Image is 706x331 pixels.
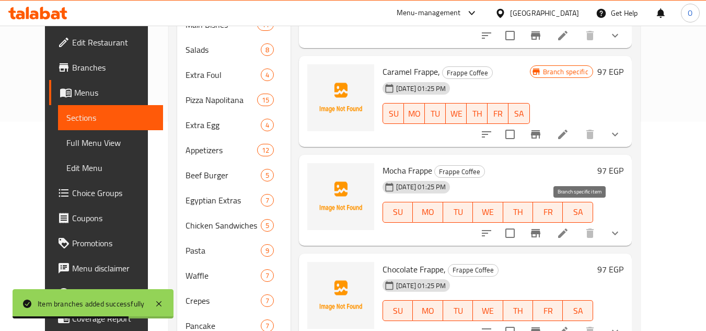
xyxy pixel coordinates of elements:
[447,303,469,318] span: TU
[72,287,155,300] span: Upsell
[177,37,291,62] div: Salads8
[577,221,603,246] button: delete
[74,86,155,99] span: Menus
[261,70,273,80] span: 4
[446,103,467,124] button: WE
[177,112,291,138] div: Extra Egg4
[186,43,261,56] span: Salads
[66,111,155,124] span: Sections
[443,202,473,223] button: TU
[186,219,261,232] div: Chicken Sandwiches
[523,221,548,246] button: Branch-specific-item
[186,169,261,181] span: Beef Burger
[177,288,291,313] div: Crepes7
[383,202,413,223] button: SU
[425,103,446,124] button: TU
[597,262,623,277] h6: 97 EGP
[447,204,469,220] span: TU
[563,300,593,321] button: SA
[387,303,409,318] span: SU
[474,23,499,48] button: sort-choices
[186,94,257,106] div: Pizza Napolitana
[508,103,529,124] button: SA
[609,227,621,239] svg: Show Choices
[392,84,450,94] span: [DATE] 01:25 PM
[307,262,374,329] img: Chocolate Frappe,
[474,122,499,147] button: sort-choices
[523,122,548,147] button: Branch-specific-item
[177,87,291,112] div: Pizza Napolitana15
[567,303,588,318] span: SA
[603,23,628,48] button: show more
[507,303,529,318] span: TH
[523,23,548,48] button: Branch-specific-item
[261,45,273,55] span: 8
[49,55,163,80] a: Branches
[186,269,261,282] span: Waffle
[49,256,163,281] a: Menu disclaimer
[503,202,533,223] button: TH
[72,312,155,325] span: Coverage Report
[413,202,443,223] button: MO
[434,165,485,178] div: Frappe Coffee
[477,303,499,318] span: WE
[392,281,450,291] span: [DATE] 01:25 PM
[383,103,404,124] button: SU
[261,194,274,207] div: items
[533,202,563,223] button: FR
[177,163,291,188] div: Beef Burger5
[58,105,163,130] a: Sections
[72,187,155,199] span: Choice Groups
[49,306,163,331] a: Coverage Report
[417,303,438,318] span: MO
[307,64,374,131] img: Caramel Frappe,
[443,300,473,321] button: TU
[387,106,400,121] span: SU
[492,106,504,121] span: FR
[261,119,274,131] div: items
[597,163,623,178] h6: 97 EGP
[474,221,499,246] button: sort-choices
[609,29,621,42] svg: Show Choices
[261,169,274,181] div: items
[383,300,413,321] button: SU
[513,106,525,121] span: SA
[58,130,163,155] a: Full Menu View
[261,296,273,306] span: 7
[473,202,503,223] button: WE
[603,122,628,147] button: show more
[186,244,261,257] span: Pasta
[507,204,529,220] span: TH
[397,7,461,19] div: Menu-management
[177,188,291,213] div: Egyptian Extras7
[567,204,588,220] span: SA
[435,166,484,178] span: Frappe Coffee
[186,119,261,131] div: Extra Egg
[603,221,628,246] button: show more
[261,221,273,231] span: 5
[448,264,498,276] span: Frappe Coffee
[177,213,291,238] div: Chicken Sandwiches5
[557,227,569,239] a: Edit menu item
[66,136,155,149] span: Full Menu View
[307,163,374,230] img: Mocha Frappe
[261,196,273,206] span: 7
[72,61,155,74] span: Branches
[499,222,521,244] span: Select to update
[261,271,273,281] span: 7
[186,194,261,207] div: Egyptian Extras
[177,263,291,288] div: Waffle7
[186,144,257,156] span: Appetizers
[609,128,621,141] svg: Show Choices
[261,69,274,81] div: items
[261,269,274,282] div: items
[387,204,409,220] span: SU
[503,300,533,321] button: TH
[49,30,163,55] a: Edit Restaurant
[72,36,155,49] span: Edit Restaurant
[261,321,273,331] span: 7
[688,7,692,19] span: O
